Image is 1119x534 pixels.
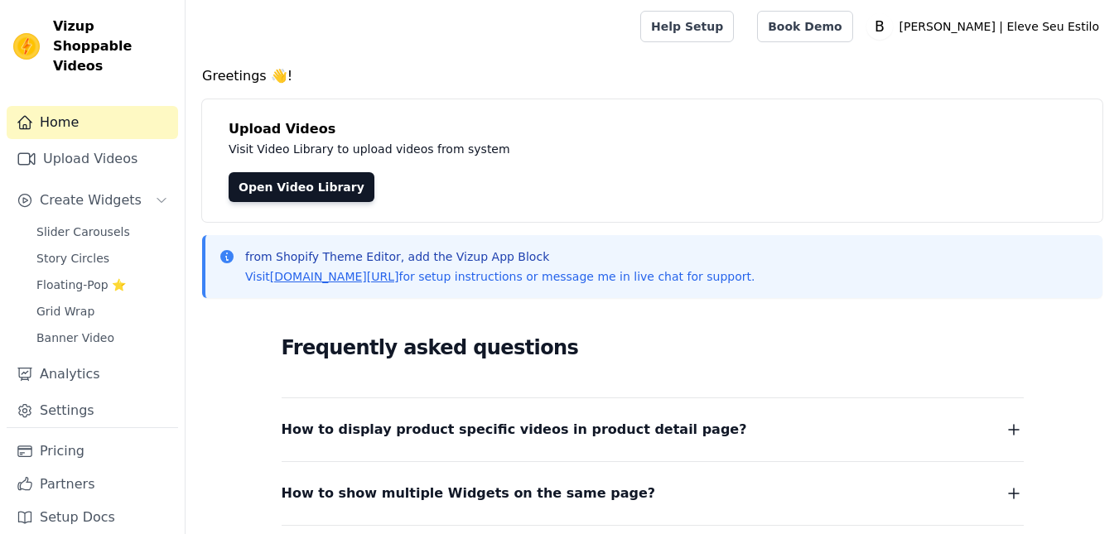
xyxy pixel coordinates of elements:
button: How to show multiple Widgets on the same page? [282,482,1024,505]
button: B [PERSON_NAME] | Eleve Seu Estilo [866,12,1106,41]
a: Upload Videos [7,142,178,176]
a: Story Circles [27,247,178,270]
span: Story Circles [36,250,109,267]
span: Slider Carousels [36,224,130,240]
text: B [875,18,885,35]
a: Partners [7,468,178,501]
button: How to display product specific videos in product detail page? [282,418,1024,441]
span: Banner Video [36,330,114,346]
a: Book Demo [757,11,852,42]
span: Grid Wrap [36,303,94,320]
a: Analytics [7,358,178,391]
a: Home [7,106,178,139]
a: [DOMAIN_NAME][URL] [270,270,399,283]
p: Visit Video Library to upload videos from system [229,139,971,159]
p: [PERSON_NAME] | Eleve Seu Estilo [893,12,1106,41]
button: Create Widgets [7,184,178,217]
p: from Shopify Theme Editor, add the Vizup App Block [245,248,755,265]
h2: Frequently asked questions [282,331,1024,364]
h4: Greetings 👋! [202,66,1102,86]
a: Banner Video [27,326,178,349]
a: Pricing [7,435,178,468]
a: Open Video Library [229,172,374,202]
span: How to display product specific videos in product detail page? [282,418,747,441]
a: Settings [7,394,178,427]
img: Vizup [13,33,40,60]
a: Floating-Pop ⭐ [27,273,178,296]
p: Visit for setup instructions or message me in live chat for support. [245,268,755,285]
a: Grid Wrap [27,300,178,323]
span: How to show multiple Widgets on the same page? [282,482,656,505]
span: Create Widgets [40,190,142,210]
span: Vizup Shoppable Videos [53,17,171,76]
span: Floating-Pop ⭐ [36,277,126,293]
a: Slider Carousels [27,220,178,243]
a: Help Setup [640,11,734,42]
a: Setup Docs [7,501,178,534]
h4: Upload Videos [229,119,1076,139]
